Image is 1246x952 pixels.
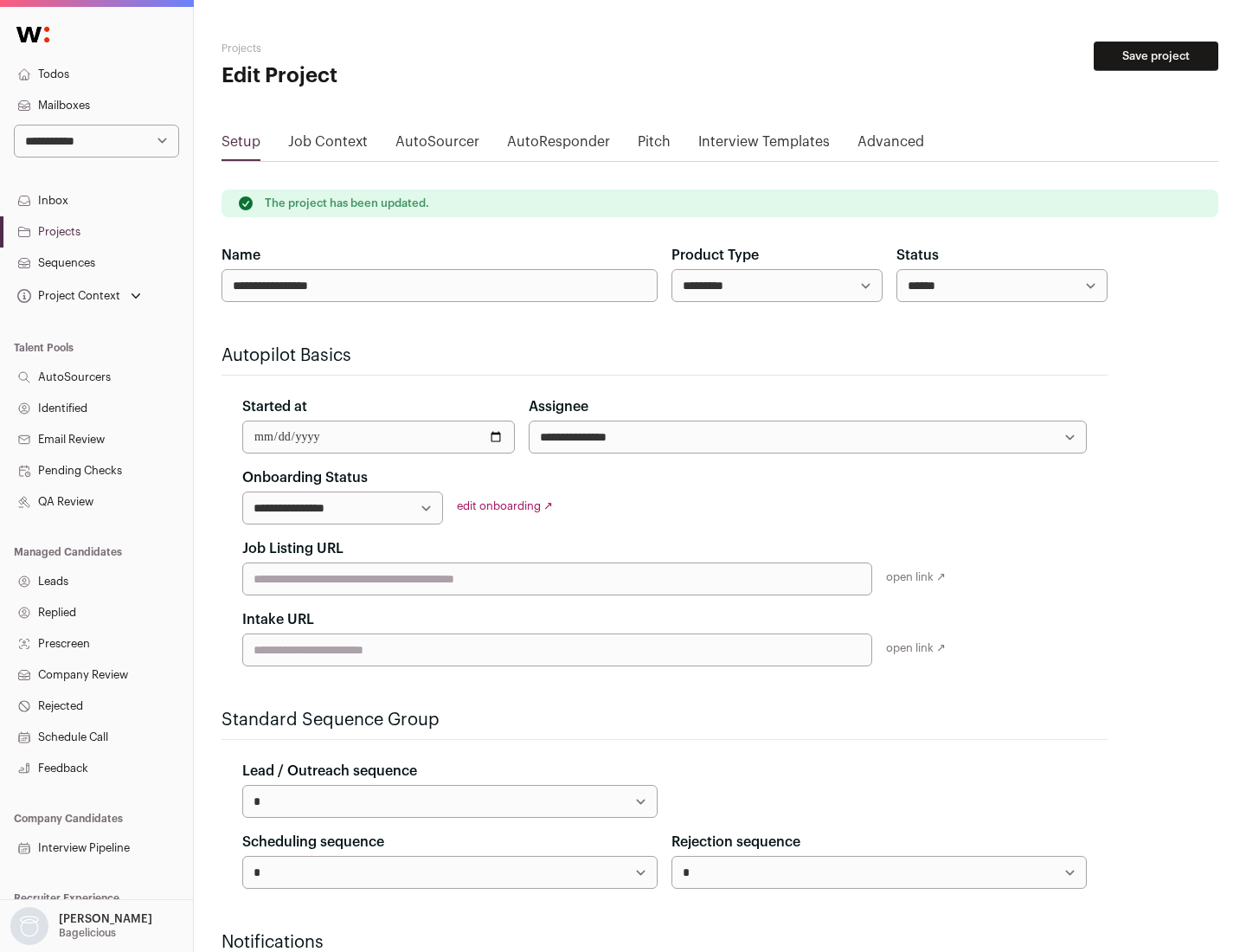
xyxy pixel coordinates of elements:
div: Project Context [14,289,120,303]
a: AutoSourcer [395,132,479,159]
label: Intake URL [242,609,314,630]
label: Product Type [671,245,759,266]
label: Onboarding Status [242,467,368,488]
p: [PERSON_NAME] [59,912,152,926]
label: Rejection sequence [671,832,800,852]
label: Assignee [529,396,588,417]
label: Lead / Outreach sequence [242,761,417,782]
p: Bagelicious [59,926,116,940]
img: nopic.png [10,907,48,945]
a: Setup [222,132,260,159]
button: Save project [1094,42,1218,71]
a: edit onboarding ↗ [457,500,553,511]
button: Open dropdown [14,284,145,308]
label: Name [222,245,260,266]
a: Pitch [638,132,671,159]
a: AutoResponder [507,132,610,159]
label: Job Listing URL [242,538,344,559]
label: Started at [242,396,307,417]
h2: Projects [222,42,554,55]
p: The project has been updated. [265,196,429,210]
label: Status [896,245,939,266]
a: Advanced [857,132,924,159]
a: Interview Templates [698,132,830,159]
button: Open dropdown [7,907,156,945]
h1: Edit Project [222,62,554,90]
label: Scheduling sequence [242,832,384,852]
h2: Standard Sequence Group [222,708,1108,732]
a: Job Context [288,132,368,159]
img: Wellfound [7,17,59,52]
h2: Autopilot Basics [222,344,1108,368]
